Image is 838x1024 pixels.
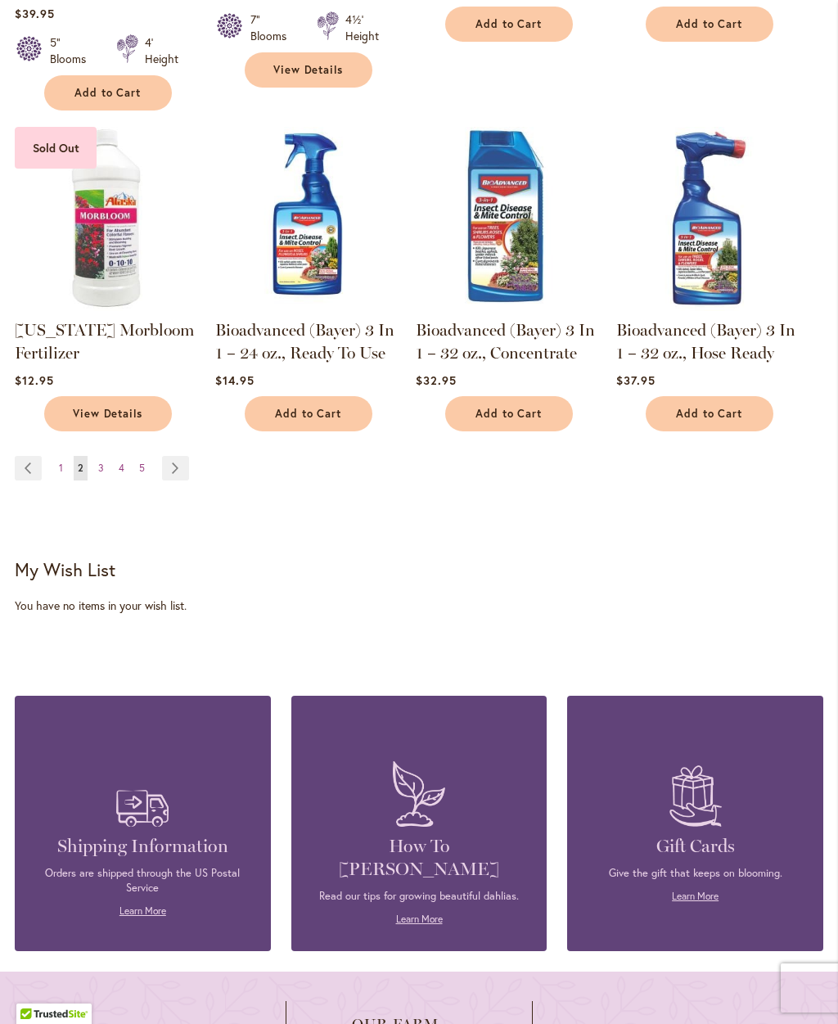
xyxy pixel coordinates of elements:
span: Add to Cart [74,86,142,100]
a: Alaska Morbloom Fertilizer Sold Out [15,299,199,314]
a: 1 [55,456,67,480]
button: Add to Cart [646,7,773,42]
p: Read our tips for growing beautiful dahlias. [316,889,523,904]
a: 5 [135,456,149,480]
a: Learn More [672,890,719,902]
a: Bioadvanced (Bayer) 3 In 1 – 32 oz., Hose Ready [616,320,795,363]
div: You have no items in your wish list. [15,598,823,614]
button: Add to Cart [44,75,172,111]
h4: How To [PERSON_NAME] [316,835,523,881]
div: 5" Blooms [50,34,97,67]
span: View Details [73,407,143,421]
a: Learn More [119,904,166,917]
span: Add to Cart [475,407,543,421]
a: Bioadvanced (Bayer) 3 In 1 – 24 oz., Ready To Use [215,320,394,363]
button: Add to Cart [445,7,573,42]
div: 4½' Height [345,11,379,44]
span: 2 [78,462,83,474]
h4: Gift Cards [592,835,799,858]
p: Orders are shipped through the US Postal Service [39,866,246,895]
button: Add to Cart [646,396,773,431]
h4: Shipping Information [39,835,246,858]
button: Add to Cart [245,396,372,431]
p: Give the gift that keeps on blooming. [592,866,799,881]
span: 5 [139,462,145,474]
div: Sold Out [15,127,97,169]
strong: My Wish List [15,557,115,581]
a: Learn More [396,913,443,925]
img: Bioadvanced (Bayer) 3 In 1 – 32 oz., Concentrate [416,127,600,311]
a: View Details [44,396,172,431]
div: 7" Blooms [250,11,297,44]
span: $39.95 [15,6,55,21]
img: Bioadvanced (Bayer) 3 In 1 – 32 oz., Hose Ready [616,127,800,311]
a: View Details [245,52,372,88]
img: Alaska Morbloom Fertilizer [15,127,199,311]
a: 3 [94,456,108,480]
span: $32.95 [416,372,457,388]
img: Bioadvanced (Bayer) 3 In 1 – 24 oz., Ready To Use [215,127,399,311]
span: $12.95 [15,372,54,388]
a: 4 [115,456,128,480]
span: View Details [273,63,344,77]
span: 3 [98,462,104,474]
a: Bioadvanced (Bayer) 3 In 1 – 32 oz., Hose Ready [616,299,800,314]
span: Add to Cart [676,17,743,31]
span: $14.95 [215,372,255,388]
div: 4' Height [145,34,178,67]
a: Bioadvanced (Bayer) 3 In 1 – 24 oz., Ready To Use [215,299,399,314]
a: Bioadvanced (Bayer) 3 In 1 – 32 oz., Concentrate [416,320,595,363]
button: Add to Cart [445,396,573,431]
a: [US_STATE] Morbloom Fertilizer [15,320,194,363]
span: $37.95 [616,372,656,388]
span: 1 [59,462,63,474]
a: Bioadvanced (Bayer) 3 In 1 – 32 oz., Concentrate [416,299,600,314]
span: Add to Cart [676,407,743,421]
span: 4 [119,462,124,474]
iframe: Launch Accessibility Center [12,966,58,1012]
span: Add to Cart [475,17,543,31]
span: Add to Cart [275,407,342,421]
